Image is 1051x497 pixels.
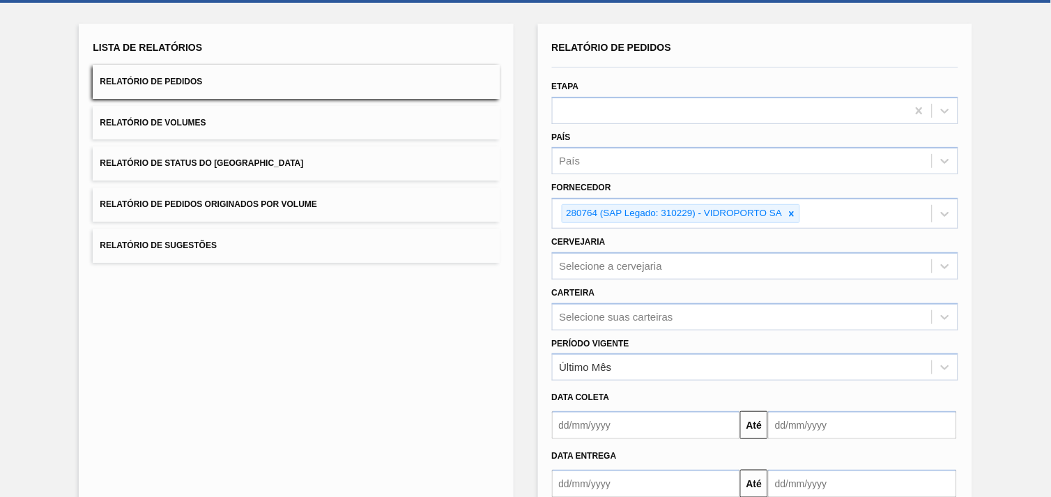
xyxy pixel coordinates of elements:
span: Lista de Relatórios [93,42,202,53]
label: Etapa [552,82,579,91]
input: dd/mm/yyyy [768,411,957,439]
span: Data entrega [552,451,617,461]
label: Período Vigente [552,339,629,349]
div: Selecione suas carteiras [560,311,673,323]
input: dd/mm/yyyy [552,411,741,439]
label: País [552,132,571,142]
span: Relatório de Pedidos Originados por Volume [100,199,317,209]
label: Carteira [552,288,595,298]
span: Relatório de Volumes [100,118,206,128]
div: Selecione a cervejaria [560,260,663,272]
label: Fornecedor [552,183,611,192]
div: Último Mês [560,362,612,374]
button: Relatório de Pedidos [93,65,499,99]
label: Cervejaria [552,237,606,247]
button: Relatório de Status do [GEOGRAPHIC_DATA] [93,146,499,181]
span: Data coleta [552,392,610,402]
span: Relatório de Pedidos [100,77,202,86]
div: País [560,155,581,167]
button: Relatório de Pedidos Originados por Volume [93,188,499,222]
span: Relatório de Pedidos [552,42,672,53]
div: 280764 (SAP Legado: 310229) - VIDROPORTO SA [562,205,785,222]
button: Relatório de Sugestões [93,229,499,263]
span: Relatório de Sugestões [100,240,217,250]
button: Relatório de Volumes [93,106,499,140]
button: Até [740,411,768,439]
span: Relatório de Status do [GEOGRAPHIC_DATA] [100,158,303,168]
